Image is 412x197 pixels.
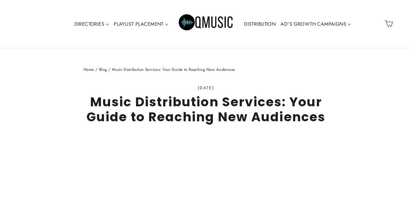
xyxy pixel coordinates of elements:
[53,6,360,42] div: Primary
[84,94,328,124] h1: Music Distribution Services: Your Guide to Reaching New Audiences
[72,17,112,31] a: DIRECTORIES
[242,17,278,31] a: DISTRIBUTION
[112,67,235,72] span: Music Distribution Services: Your Guide to Reaching New Audiences
[95,67,98,72] span: /
[278,17,353,31] a: AD'S GROWTH CAMPAIGNS
[179,10,234,38] img: Q Music Promotions
[99,67,107,72] a: Blog
[108,67,110,72] span: /
[84,67,328,73] nav: breadcrumbs
[84,67,94,72] a: Home
[111,17,170,31] a: PLAYLIST PLACEMENT
[198,85,214,91] time: [DATE]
